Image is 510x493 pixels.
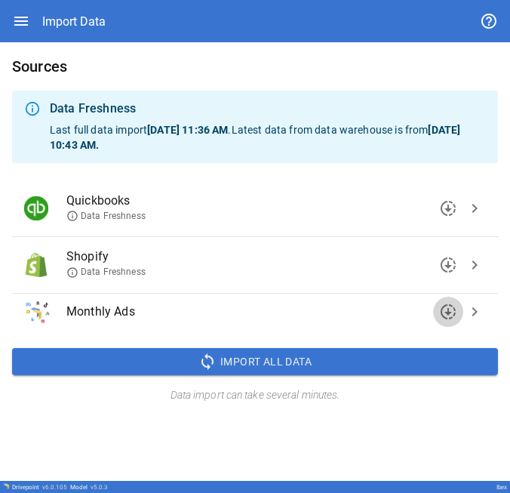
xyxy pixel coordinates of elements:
span: downloading [439,256,457,274]
span: v 5.0.3 [91,484,108,491]
span: chevron_right [465,199,484,217]
img: Quickbooks [24,196,48,220]
div: Model [70,484,108,491]
h6: Data import can take several minutes. [12,387,498,404]
span: Data Freshness [66,210,146,223]
div: Import Data [42,14,106,29]
span: Data Freshness [66,266,146,279]
h6: Sources [12,54,498,79]
div: Data Freshness [50,100,486,118]
span: Quickbooks [66,192,462,210]
span: Monthly Ads [66,303,462,321]
img: Shopify [24,253,48,277]
img: Drivepoint [3,483,9,489]
span: Shopify [66,248,462,266]
span: downloading [439,199,457,217]
p: Last full data import . Latest data from data warehouse is from [50,122,486,153]
div: Drivepoint [12,484,67,491]
b: [DATE] 10:43 AM . [50,124,460,151]
span: Import All Data [220,353,312,371]
span: chevron_right [465,256,484,274]
button: Import All Data [12,348,498,375]
b: [DATE] 11:36 AM [147,124,228,136]
img: Monthly Ads [24,300,51,324]
span: sync [198,353,217,371]
span: chevron_right [465,303,484,321]
span: v 6.0.105 [42,484,67,491]
span: downloading [439,303,457,321]
div: Ibex [496,484,507,491]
